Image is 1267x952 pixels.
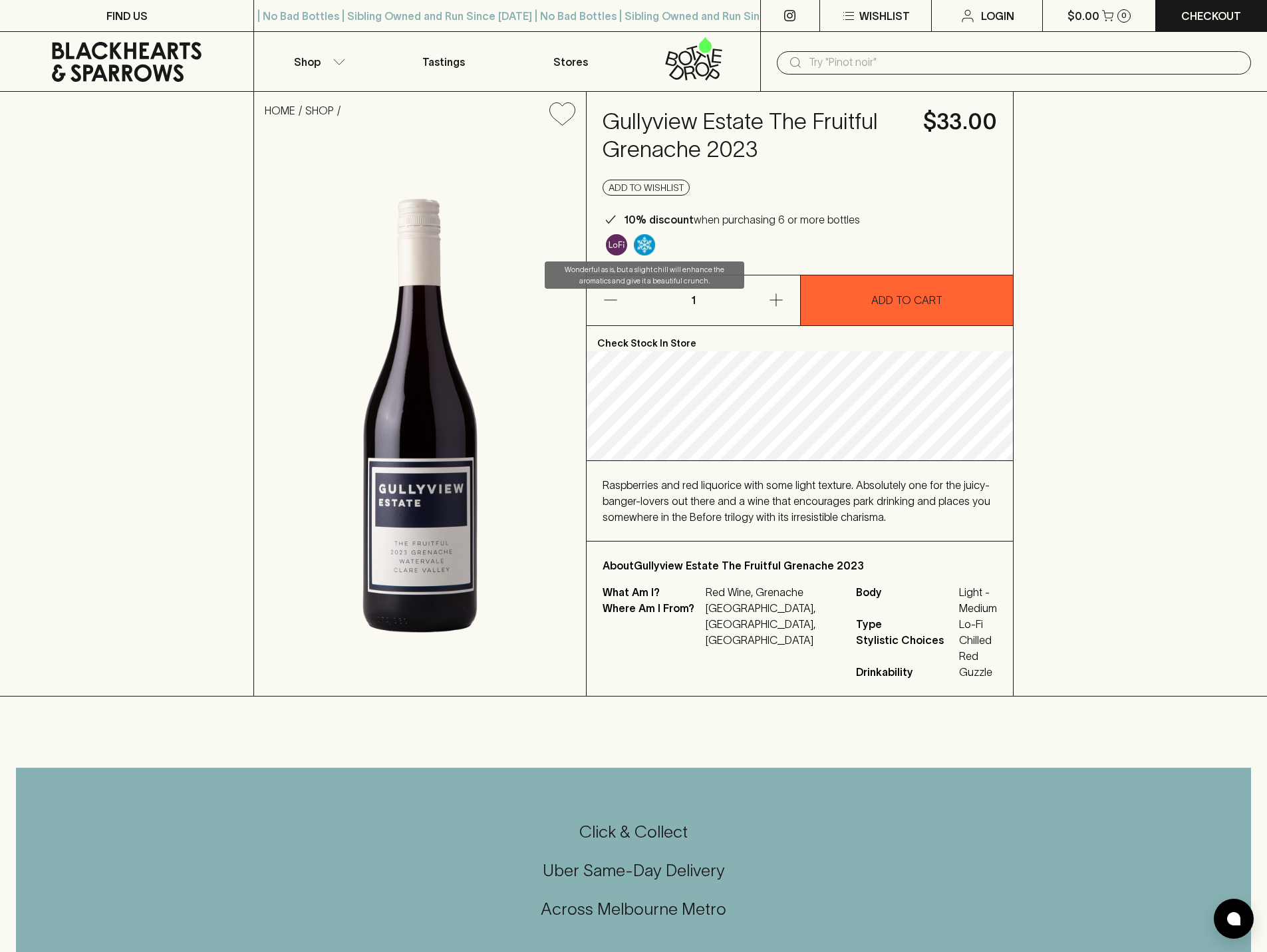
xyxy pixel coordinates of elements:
[544,97,581,131] button: Add to wishlist
[981,8,1014,24] p: Login
[801,275,1014,325] button: ADD TO CART
[606,234,627,255] img: Lo-Fi
[624,214,694,226] b: 10% discount
[603,479,990,523] span: Raspberries and red liquorice with some light texture. Absolutely one for the juicy-banger-lovers...
[587,326,1013,351] p: Check Stock In Store
[1181,8,1241,24] p: Checkout
[859,8,910,24] p: Wishlist
[923,108,997,136] h4: $33.00
[959,616,997,632] span: Lo-Fi
[631,231,658,259] a: Wonderful as is, but a slight chill will enhance the aromatics and give it a beautiful crunch.
[422,54,465,70] p: Tastings
[856,584,956,616] span: Body
[871,292,942,308] p: ADD TO CART
[603,600,702,648] p: Where Am I From?
[959,632,997,664] span: Chilled Red
[265,104,295,116] a: HOME
[106,8,148,24] p: FIND US
[624,212,860,228] p: when purchasing 6 or more bottles
[603,108,907,164] h4: Gullyview Estate The Fruitful Grenache 2023
[305,104,334,116] a: SHOP
[677,275,709,325] p: 1
[959,584,997,616] span: Light - Medium
[959,664,997,680] span: Guzzle
[706,584,840,600] p: Red Wine, Grenache
[1067,8,1099,24] p: $0.00
[856,664,956,680] span: Drinkability
[16,821,1251,843] h5: Click & Collect
[16,860,1251,881] h5: Uber Same-Day Delivery
[1121,12,1127,19] p: 0
[254,32,380,91] button: Shop
[507,32,634,91] a: Stores
[545,261,744,289] div: Wonderful as is, but a slight chill will enhance the aromatics and give it a beautiful crunch.
[706,600,840,648] p: [GEOGRAPHIC_DATA], [GEOGRAPHIC_DATA], [GEOGRAPHIC_DATA]
[16,898,1251,920] h5: Across Melbourne Metro
[1227,912,1240,925] img: bubble-icon
[856,632,956,664] span: Stylistic Choices
[380,32,507,91] a: Tastings
[856,616,956,632] span: Type
[603,180,690,196] button: Add to wishlist
[603,584,702,600] p: What Am I?
[603,231,631,259] a: Some may call it natural, others minimum intervention, either way, it’s hands off & maybe even a ...
[634,234,655,255] img: Chilled Red
[553,54,588,70] p: Stores
[294,54,321,70] p: Shop
[254,136,586,696] img: 36573.png
[809,52,1240,73] input: Try "Pinot noir"
[603,557,997,573] p: About Gullyview Estate The Fruitful Grenache 2023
